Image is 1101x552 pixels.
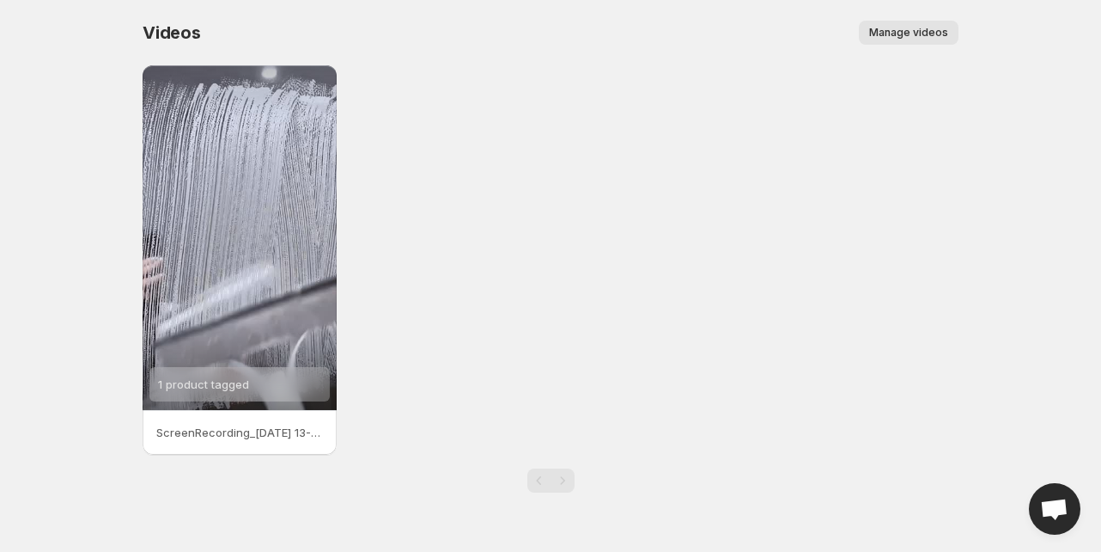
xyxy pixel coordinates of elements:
[869,26,948,40] span: Manage videos
[158,377,249,391] span: 1 product tagged
[1029,483,1080,535] div: Open chat
[859,21,958,45] button: Manage videos
[143,22,201,43] span: Videos
[527,469,575,493] nav: Pagination
[156,424,323,441] p: ScreenRecording_[DATE] 13-00-39_1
